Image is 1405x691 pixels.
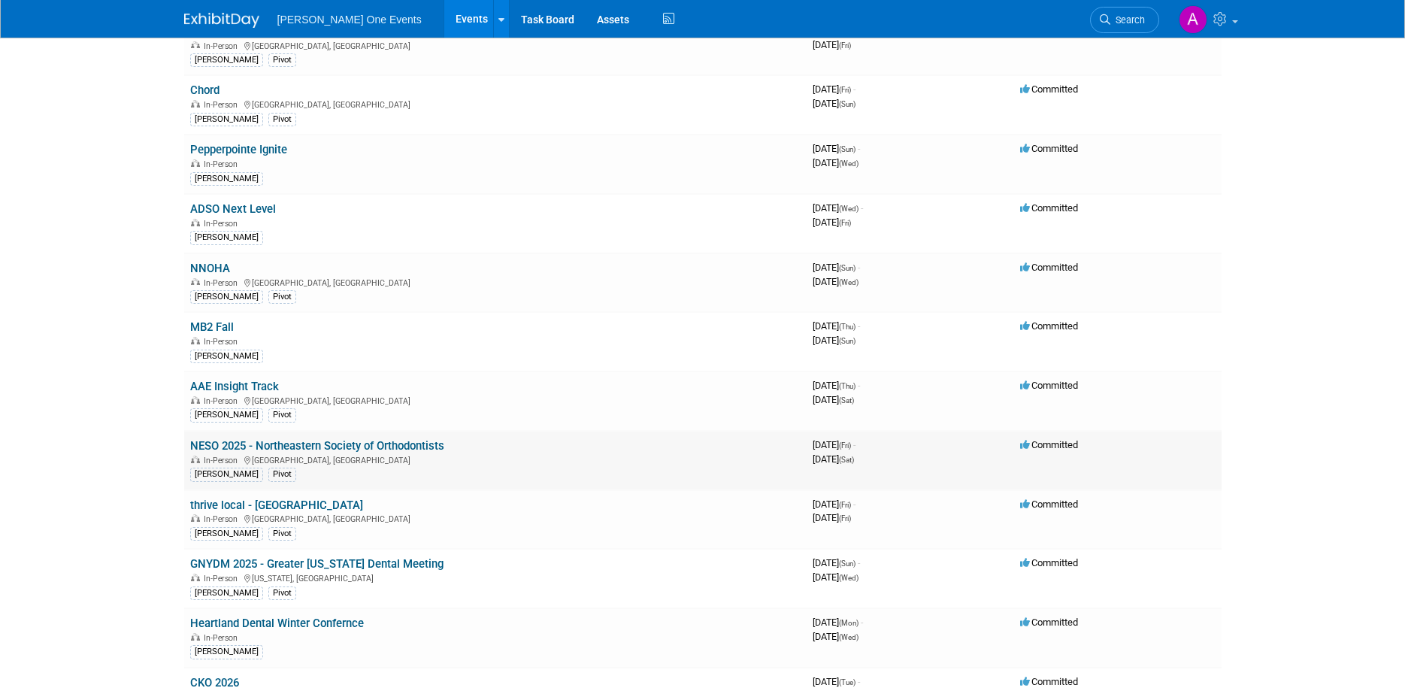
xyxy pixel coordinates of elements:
span: (Wed) [839,278,858,286]
span: (Fri) [839,441,851,450]
span: [DATE] [813,217,851,228]
span: [DATE] [813,571,858,583]
a: MB2 Fall [190,320,234,334]
a: Chord [190,83,220,97]
span: Committed [1020,202,1078,214]
span: In-Person [204,100,242,110]
span: [DATE] [813,676,860,687]
span: (Fri) [839,86,851,94]
div: [PERSON_NAME] [190,527,263,541]
a: CKO 2026 [190,676,239,689]
div: [GEOGRAPHIC_DATA], [GEOGRAPHIC_DATA] [190,39,801,51]
span: - [853,499,855,510]
span: [DATE] [813,380,860,391]
span: Committed [1020,380,1078,391]
a: Search [1090,7,1159,33]
a: GNYDM 2025 - Greater [US_STATE] Dental Meeting [190,557,444,571]
span: (Sat) [839,456,854,464]
span: [DATE] [813,453,854,465]
img: In-Person Event [191,456,200,463]
span: In-Person [204,514,242,524]
img: Amanda Bartschi [1179,5,1207,34]
span: - [853,83,855,95]
img: In-Person Event [191,514,200,522]
img: In-Person Event [191,278,200,286]
span: - [858,676,860,687]
span: - [858,380,860,391]
span: In-Person [204,633,242,643]
span: [DATE] [813,557,860,568]
div: [PERSON_NAME] [190,172,263,186]
img: In-Person Event [191,337,200,344]
a: NNOHA [190,262,230,275]
div: [PERSON_NAME] [190,468,263,481]
span: (Sun) [839,145,855,153]
span: In-Person [204,41,242,51]
img: In-Person Event [191,219,200,226]
div: Pivot [268,468,296,481]
a: Pepperpointe Ignite [190,143,287,156]
span: [DATE] [813,83,855,95]
span: (Sun) [839,559,855,568]
div: [PERSON_NAME] [190,113,263,126]
span: (Fri) [839,501,851,509]
span: [DATE] [813,394,854,405]
span: Committed [1020,83,1078,95]
span: (Wed) [839,205,858,213]
span: (Fri) [839,514,851,523]
span: [DATE] [813,617,863,628]
a: thrive local - [GEOGRAPHIC_DATA] [190,499,363,512]
img: In-Person Event [191,574,200,581]
div: [PERSON_NAME] [190,408,263,422]
span: Committed [1020,499,1078,510]
span: [PERSON_NAME] One Events [277,14,422,26]
span: In-Person [204,159,242,169]
span: [DATE] [813,335,855,346]
div: [GEOGRAPHIC_DATA], [GEOGRAPHIC_DATA] [190,394,801,406]
span: - [858,320,860,332]
a: AAE Insight Track [190,380,279,393]
span: [DATE] [813,262,860,273]
div: [GEOGRAPHIC_DATA], [GEOGRAPHIC_DATA] [190,276,801,288]
div: Pivot [268,408,296,422]
a: Heartland Dental Winter Confernce [190,617,364,630]
div: [PERSON_NAME] [190,53,263,67]
div: [US_STATE], [GEOGRAPHIC_DATA] [190,571,801,583]
span: Committed [1020,143,1078,154]
a: ADSO Next Level [190,202,276,216]
span: (Mon) [839,619,858,627]
span: (Sat) [839,396,854,405]
div: [GEOGRAPHIC_DATA], [GEOGRAPHIC_DATA] [190,98,801,110]
span: Committed [1020,617,1078,628]
div: Pivot [268,586,296,600]
a: NESO 2025 - Northeastern Society of Orthodontists [190,439,444,453]
span: In-Person [204,278,242,288]
span: (Wed) [839,633,858,641]
span: In-Person [204,396,242,406]
span: [DATE] [813,98,855,109]
div: [GEOGRAPHIC_DATA], [GEOGRAPHIC_DATA] [190,453,801,465]
span: [DATE] [813,202,863,214]
span: [DATE] [813,143,860,154]
span: Search [1110,14,1145,26]
span: [DATE] [813,157,858,168]
span: (Sun) [839,264,855,272]
div: Pivot [268,113,296,126]
span: - [858,262,860,273]
div: [PERSON_NAME] [190,231,263,244]
div: [PERSON_NAME] [190,645,263,659]
span: In-Person [204,456,242,465]
span: Committed [1020,557,1078,568]
div: Pivot [268,290,296,304]
span: Committed [1020,262,1078,273]
span: In-Person [204,337,242,347]
div: [GEOGRAPHIC_DATA], [GEOGRAPHIC_DATA] [190,512,801,524]
span: In-Person [204,574,242,583]
span: - [861,202,863,214]
span: - [853,439,855,450]
img: In-Person Event [191,633,200,641]
span: (Thu) [839,382,855,390]
span: Committed [1020,439,1078,450]
span: Committed [1020,320,1078,332]
img: In-Person Event [191,41,200,49]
